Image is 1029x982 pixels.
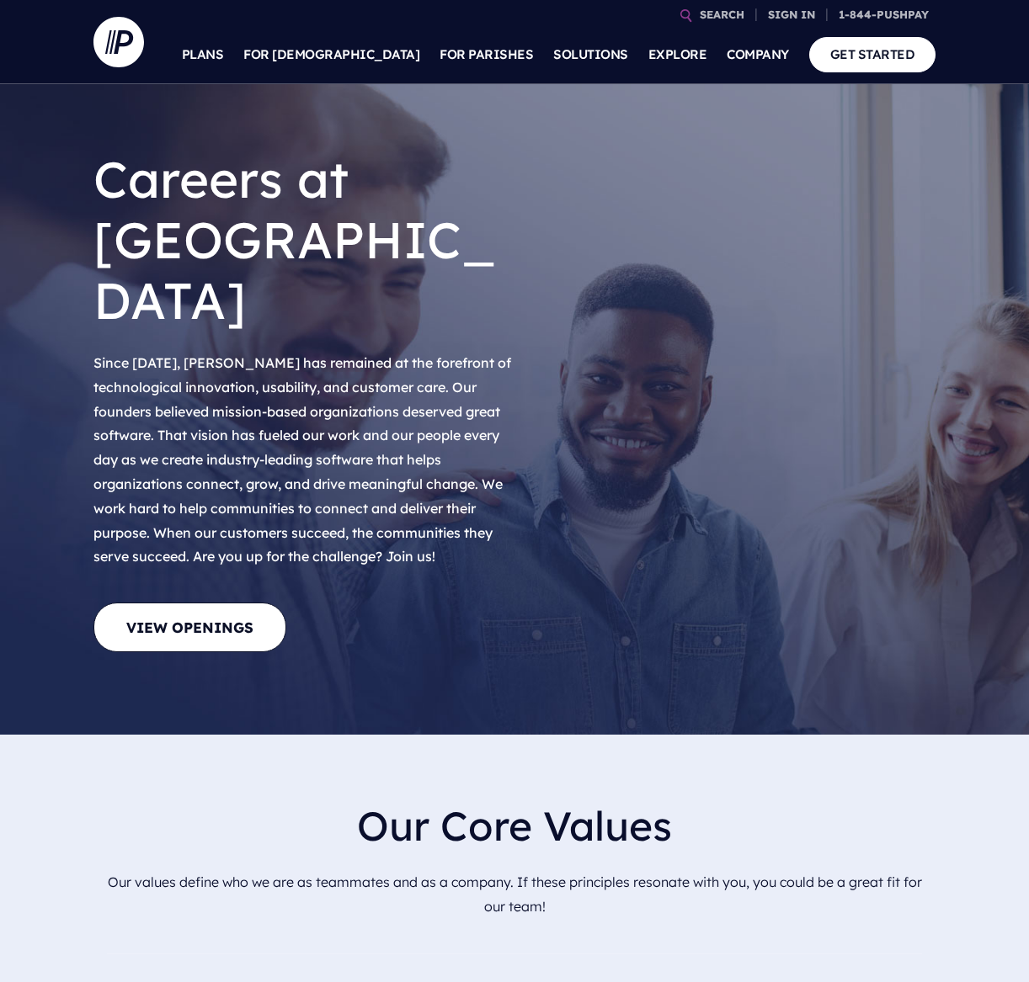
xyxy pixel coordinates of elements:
h2: Our Core Values [107,788,922,863]
h1: Careers at [GEOGRAPHIC_DATA] [93,135,523,344]
a: FOR PARISHES [440,25,533,84]
a: COMPANY [727,25,789,84]
a: FOR [DEMOGRAPHIC_DATA] [243,25,419,84]
a: View Openings [93,602,286,652]
span: Since [DATE], [PERSON_NAME] has remained at the forefront of technological innovation, usability,... [93,354,511,565]
a: SOLUTIONS [553,25,628,84]
a: GET STARTED [809,37,936,72]
a: PLANS [182,25,224,84]
p: Our values define who we are as teammates and as a company. If these principles resonate with you... [107,863,922,926]
a: EXPLORE [648,25,707,84]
